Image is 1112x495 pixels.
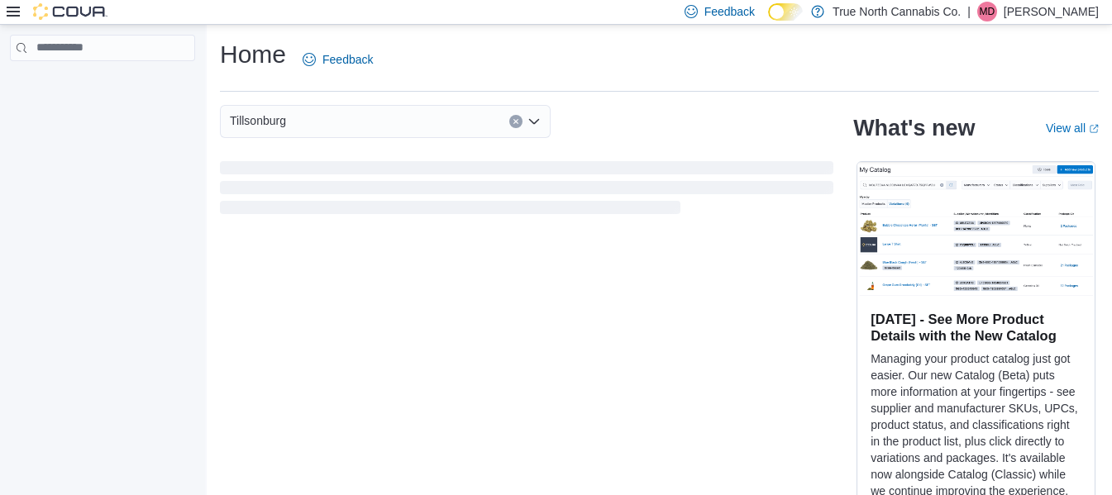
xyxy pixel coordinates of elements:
[296,43,379,76] a: Feedback
[704,3,755,20] span: Feedback
[322,51,373,68] span: Feedback
[1089,124,1099,134] svg: External link
[853,115,975,141] h2: What's new
[833,2,961,21] p: True North Cannabis Co.
[977,2,997,21] div: Marcy Dunkin
[967,2,971,21] p: |
[10,64,195,104] nav: Complex example
[1046,121,1099,135] a: View allExternal link
[220,164,833,217] span: Loading
[220,38,286,71] h1: Home
[768,21,769,21] span: Dark Mode
[871,311,1081,344] h3: [DATE] - See More Product Details with the New Catalog
[980,2,995,21] span: MD
[33,3,107,20] img: Cova
[768,3,803,21] input: Dark Mode
[1004,2,1099,21] p: [PERSON_NAME]
[509,115,523,128] button: Clear input
[230,111,286,131] span: Tillsonburg
[527,115,541,128] button: Open list of options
